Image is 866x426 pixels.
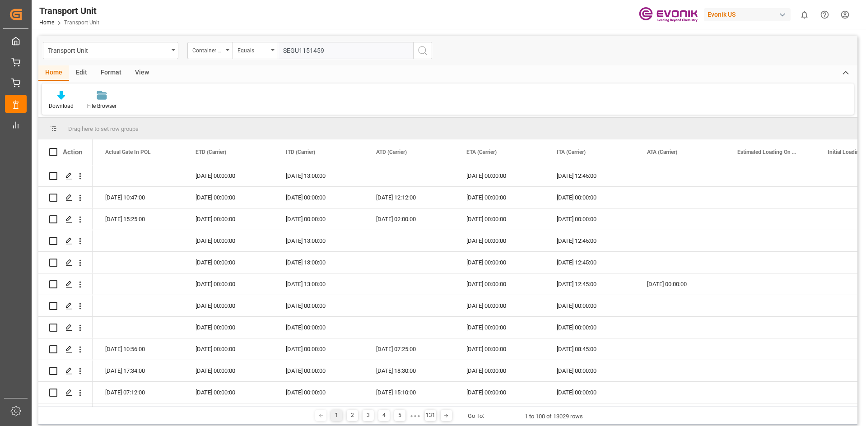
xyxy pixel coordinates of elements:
[394,410,405,421] div: 5
[365,187,456,208] div: [DATE] 12:12:00
[425,410,436,421] div: 131
[546,382,636,403] div: [DATE] 00:00:00
[466,149,497,155] span: ETA (Carrier)
[546,273,636,295] div: [DATE] 12:45:00
[38,65,69,81] div: Home
[546,165,636,186] div: [DATE] 12:45:00
[365,208,456,230] div: [DATE] 02:00:00
[278,42,413,59] input: Type to search
[636,273,726,295] div: [DATE] 00:00:00
[185,317,275,338] div: [DATE] 00:00:00
[331,410,342,421] div: 1
[815,5,835,25] button: Help Center
[456,295,546,316] div: [DATE] 00:00:00
[38,317,93,338] div: Press SPACE to select this row.
[275,382,365,403] div: [DATE] 00:00:00
[275,295,365,316] div: [DATE] 00:00:00
[794,5,815,25] button: show 0 new notifications
[275,360,365,381] div: [DATE] 00:00:00
[38,230,93,252] div: Press SPACE to select this row.
[275,317,365,338] div: [DATE] 00:00:00
[413,42,432,59] button: search button
[456,230,546,251] div: [DATE] 00:00:00
[185,360,275,381] div: [DATE] 00:00:00
[39,4,99,18] div: Transport Unit
[237,44,268,55] div: Equals
[546,208,636,230] div: [DATE] 00:00:00
[468,412,484,421] div: Go To:
[737,149,798,155] span: Estimated Loading On Train (Destination)
[185,187,275,208] div: [DATE] 00:00:00
[185,338,275,360] div: [DATE] 00:00:00
[546,252,636,273] div: [DATE] 12:45:00
[233,42,278,59] button: open menu
[456,208,546,230] div: [DATE] 00:00:00
[128,65,156,81] div: View
[192,44,223,55] div: Container Number
[275,187,365,208] div: [DATE] 00:00:00
[647,149,677,155] span: ATA (Carrier)
[94,208,185,230] div: [DATE] 15:25:00
[94,65,128,81] div: Format
[546,338,636,360] div: [DATE] 08:45:00
[546,360,636,381] div: [DATE] 00:00:00
[456,317,546,338] div: [DATE] 00:00:00
[185,295,275,316] div: [DATE] 00:00:00
[704,6,794,23] button: Evonik US
[38,360,93,382] div: Press SPACE to select this row.
[63,148,82,156] div: Action
[456,382,546,403] div: [DATE] 00:00:00
[38,187,93,208] div: Press SPACE to select this row.
[38,382,93,403] div: Press SPACE to select this row.
[456,338,546,360] div: [DATE] 00:00:00
[185,273,275,295] div: [DATE] 00:00:00
[639,7,698,23] img: Evonik-brand-mark-Deep-Purple-RGB.jpeg_1700498283.jpeg
[38,273,93,295] div: Press SPACE to select this row.
[365,360,456,381] div: [DATE] 18:30:00
[275,230,365,251] div: [DATE] 13:00:00
[69,65,94,81] div: Edit
[38,252,93,273] div: Press SPACE to select this row.
[94,360,185,381] div: [DATE] 17:34:00
[546,230,636,251] div: [DATE] 12:45:00
[38,165,93,187] div: Press SPACE to select this row.
[286,149,315,155] span: ITD (Carrier)
[546,295,636,316] div: [DATE] 00:00:00
[557,149,586,155] span: ITA (Carrier)
[546,187,636,208] div: [DATE] 00:00:00
[275,252,365,273] div: [DATE] 13:00:00
[38,338,93,360] div: Press SPACE to select this row.
[38,208,93,230] div: Press SPACE to select this row.
[704,8,791,21] div: Evonik US
[185,208,275,230] div: [DATE] 00:00:00
[185,382,275,403] div: [DATE] 00:00:00
[68,125,139,132] span: Drag here to set row groups
[456,252,546,273] div: [DATE] 00:00:00
[185,230,275,251] div: [DATE] 00:00:00
[185,252,275,273] div: [DATE] 00:00:00
[275,338,365,360] div: [DATE] 00:00:00
[94,187,185,208] div: [DATE] 10:47:00
[94,382,185,403] div: [DATE] 07:12:00
[410,412,420,419] div: ● ● ●
[525,412,583,421] div: 1 to 100 of 13029 rows
[43,42,178,59] button: open menu
[378,410,390,421] div: 4
[275,208,365,230] div: [DATE] 00:00:00
[48,44,168,56] div: Transport Unit
[365,338,456,360] div: [DATE] 07:25:00
[456,187,546,208] div: [DATE] 00:00:00
[185,165,275,186] div: [DATE] 00:00:00
[347,410,358,421] div: 2
[365,382,456,403] div: [DATE] 15:10:00
[456,360,546,381] div: [DATE] 00:00:00
[546,317,636,338] div: [DATE] 00:00:00
[187,42,233,59] button: open menu
[49,102,74,110] div: Download
[94,338,185,360] div: [DATE] 10:56:00
[196,149,226,155] span: ETD (Carrier)
[105,149,151,155] span: Actual Gate In POL
[456,165,546,186] div: [DATE] 00:00:00
[275,273,365,295] div: [DATE] 13:00:00
[38,295,93,317] div: Press SPACE to select this row.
